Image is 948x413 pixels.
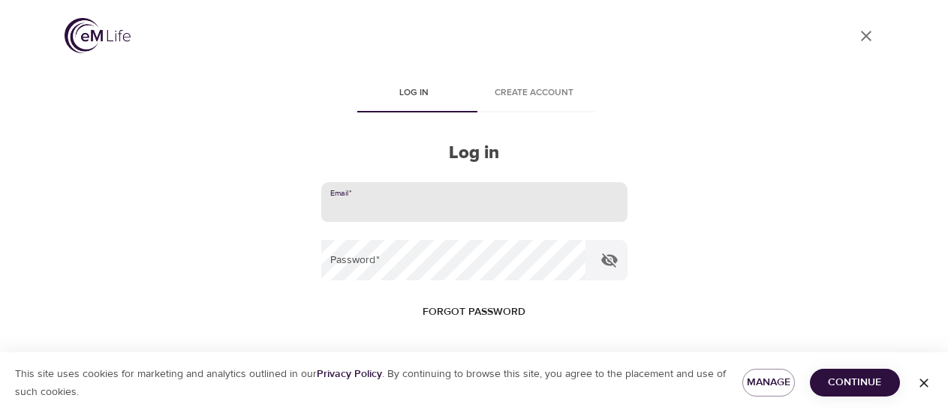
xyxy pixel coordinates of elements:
a: Privacy Policy [317,367,382,381]
div: disabled tabs example [321,76,627,112]
span: Manage [754,373,783,392]
button: Forgot password [417,298,531,326]
h2: Log in [321,142,627,164]
span: Create account [483,85,585,101]
span: Continue [822,373,888,392]
span: Forgot password [423,303,525,322]
img: logo [65,18,131,53]
span: Remember Me [345,352,413,367]
span: Log in [363,85,465,101]
button: Manage [742,369,795,397]
a: close [848,18,884,54]
button: Continue [810,369,900,397]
